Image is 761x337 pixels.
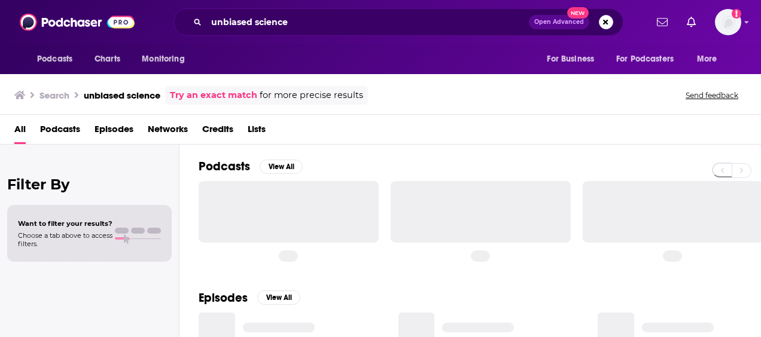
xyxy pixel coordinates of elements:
span: For Podcasters [616,51,674,68]
button: open menu [538,48,609,71]
h3: Search [39,90,69,101]
button: Open AdvancedNew [529,15,589,29]
span: Logged in as AtriaBooks [715,9,741,35]
a: PodcastsView All [199,159,303,174]
h2: Podcasts [199,159,250,174]
span: Monitoring [142,51,184,68]
svg: Add a profile image [732,9,741,19]
span: For Business [547,51,594,68]
input: Search podcasts, credits, & more... [206,13,529,32]
button: open menu [29,48,88,71]
span: Charts [95,51,120,68]
span: Choose a tab above to access filters. [18,231,112,248]
a: Credits [202,120,233,144]
button: open menu [689,48,732,71]
span: for more precise results [260,88,363,102]
a: Episodes [95,120,133,144]
a: Lists [248,120,266,144]
button: Show profile menu [715,9,741,35]
a: Networks [148,120,188,144]
button: View All [260,160,303,174]
span: More [697,51,717,68]
button: open menu [608,48,691,71]
h3: unbiased science [84,90,160,101]
span: Podcasts [37,51,72,68]
div: Search podcasts, credits, & more... [173,8,623,36]
span: Open Advanced [534,19,584,25]
img: Podchaser - Follow, Share and Rate Podcasts [20,11,135,33]
button: Send feedback [682,90,742,100]
a: All [14,120,26,144]
h2: Episodes [199,290,248,305]
h2: Filter By [7,176,172,193]
a: EpisodesView All [199,290,300,305]
a: Charts [87,48,127,71]
a: Podcasts [40,120,80,144]
a: Try an exact match [170,88,257,102]
img: User Profile [715,9,741,35]
button: open menu [133,48,200,71]
button: View All [257,290,300,305]
span: Want to filter your results? [18,219,112,228]
a: Show notifications dropdown [682,12,701,32]
a: Show notifications dropdown [652,12,672,32]
span: New [567,7,589,19]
